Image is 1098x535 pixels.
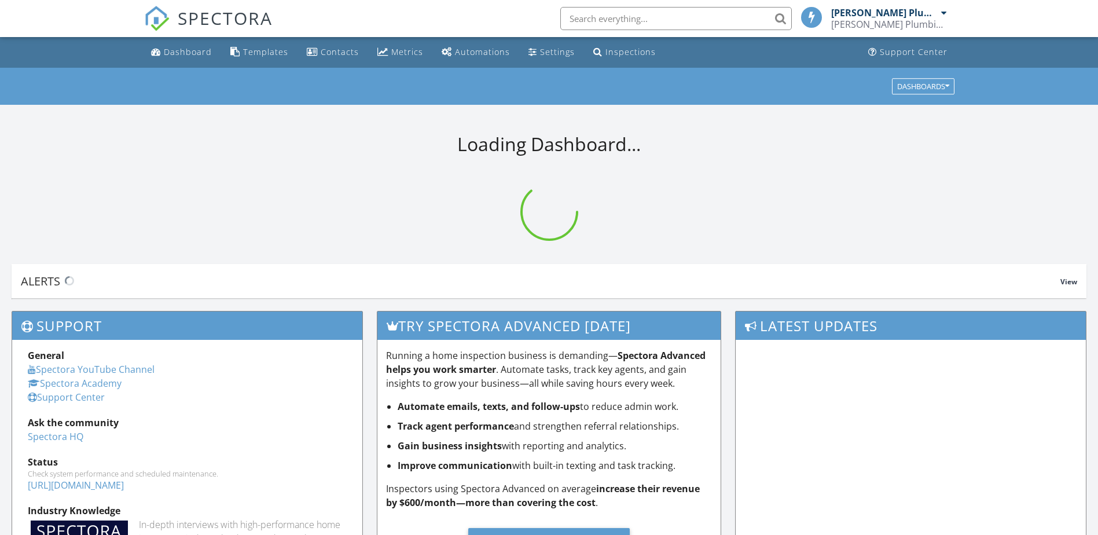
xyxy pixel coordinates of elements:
div: [PERSON_NAME] Plumbing [831,7,938,19]
a: Templates [226,42,293,63]
div: Automations [455,46,510,57]
div: Inspections [605,46,656,57]
a: Support Center [28,391,105,404]
a: Dashboard [146,42,216,63]
div: Dashboards [897,82,949,90]
strong: Spectora Advanced helps you work smarter [386,349,706,376]
li: with built-in texting and task tracking. [398,459,712,472]
span: SPECTORA [178,6,273,30]
strong: Gain business insights [398,439,502,452]
div: Industry Knowledge [28,504,347,518]
div: Alerts [21,273,1060,289]
a: Contacts [302,42,363,63]
div: Status [28,455,347,469]
strong: Automate emails, texts, and follow-ups [398,400,580,413]
img: The Best Home Inspection Software - Spectora [144,6,170,31]
strong: General [28,349,64,362]
a: Settings [524,42,579,63]
input: Search everything... [560,7,792,30]
a: Automations (Basic) [437,42,515,63]
a: [URL][DOMAIN_NAME] [28,479,124,492]
div: Settings [540,46,575,57]
a: Spectora Academy [28,377,122,390]
div: Templates [243,46,288,57]
span: View [1060,277,1077,287]
li: with reporting and analytics. [398,439,712,453]
a: Support Center [864,42,952,63]
strong: Improve communication [398,459,512,472]
strong: Track agent performance [398,420,514,433]
a: SPECTORA [144,16,273,40]
div: Ask the community [28,416,347,430]
li: to reduce admin work. [398,400,712,413]
a: Spectora HQ [28,430,83,443]
li: and strengthen referral relationships. [398,419,712,433]
h3: Try spectora advanced [DATE] [377,312,721,340]
div: Dashboard [164,46,212,57]
h3: Support [12,312,362,340]
h3: Latest Updates [736,312,1086,340]
div: Contacts [321,46,359,57]
p: Running a home inspection business is demanding— . Automate tasks, track key agents, and gain ins... [386,349,712,390]
a: Inspections [589,42,660,63]
button: Dashboards [892,78,954,94]
a: Metrics [373,42,428,63]
div: Check system performance and scheduled maintenance. [28,469,347,478]
div: Behrle Plumbing, LLC. [831,19,947,30]
p: Inspectors using Spectora Advanced on average . [386,482,712,510]
strong: increase their revenue by $600/month—more than covering the cost [386,482,700,509]
a: Spectora YouTube Channel [28,363,155,376]
div: Support Center [880,46,948,57]
div: Metrics [391,46,423,57]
